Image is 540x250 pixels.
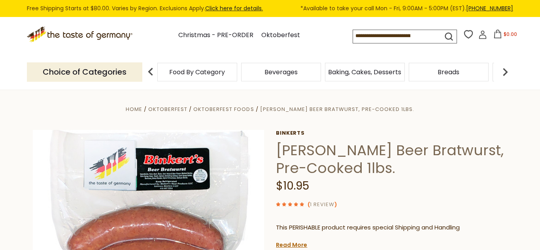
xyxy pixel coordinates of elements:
span: *Available to take your call Mon - Fri, 9:00AM - 5:00PM (EST). [300,4,513,13]
a: Christmas - PRE-ORDER [178,30,253,41]
a: Click here for details. [205,4,263,12]
a: Oktoberfest [148,105,187,113]
a: Breads [438,69,459,75]
button: $0.00 [489,30,522,41]
a: Baking, Cakes, Desserts [328,69,401,75]
a: Binkerts [276,130,507,136]
a: Oktoberfest Foods [193,105,254,113]
p: Choice of Categories [27,62,142,82]
a: 1 Review [310,201,334,209]
span: $0.00 [504,31,517,38]
a: [PERSON_NAME] Beer Bratwurst, Pre-Cooked 1lbs. [260,105,414,113]
a: [PHONE_NUMBER] [466,4,513,12]
a: Beverages [264,69,298,75]
h1: [PERSON_NAME] Beer Bratwurst, Pre-Cooked 1lbs. [276,141,507,177]
div: Free Shipping Starts at $80.00. Varies by Region. Exclusions Apply. [27,4,513,13]
li: We will ship this product in heat-protective packaging and ice. [283,239,507,248]
a: Food By Category [169,69,225,75]
img: next arrow [497,64,513,80]
span: ( ) [308,201,337,208]
a: Home [126,105,142,113]
a: Oktoberfest [261,30,300,41]
p: This PERISHABLE product requires special Shipping and Handling [276,223,507,233]
span: $10.95 [276,178,309,194]
img: previous arrow [143,64,159,80]
a: Read More [276,241,307,249]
